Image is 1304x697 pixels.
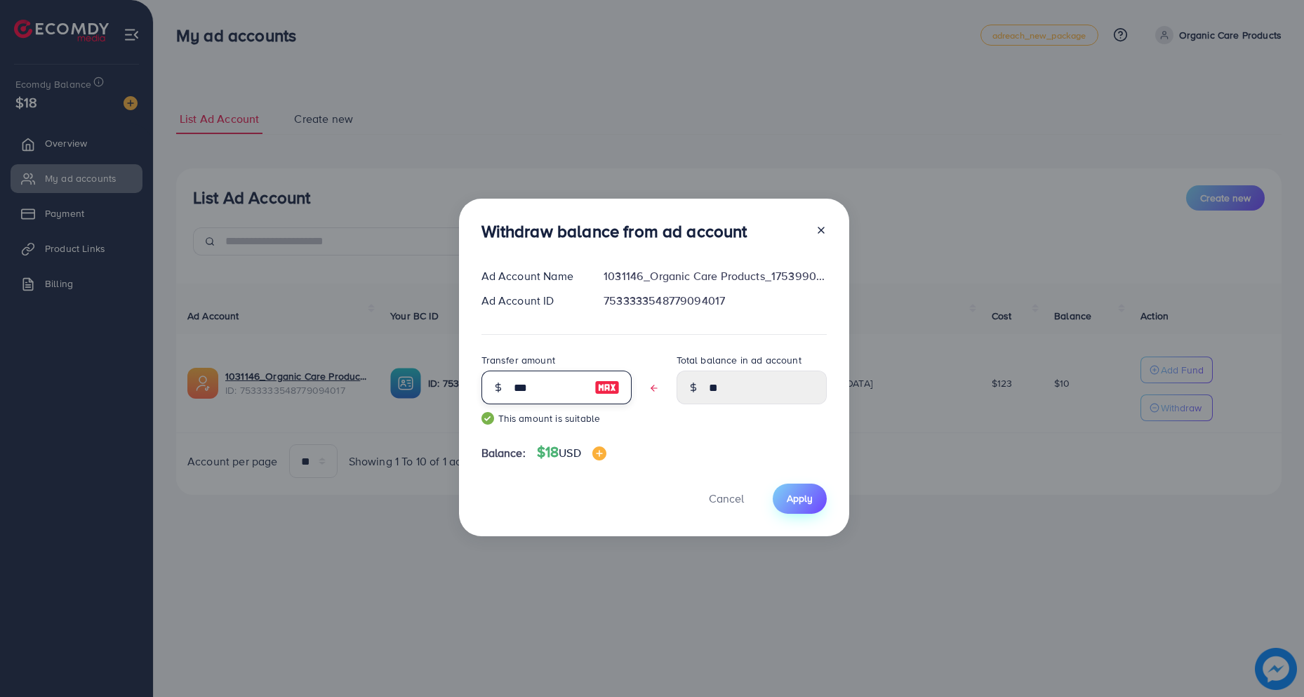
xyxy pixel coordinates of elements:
h4: $18 [537,444,606,461]
div: 7533333548779094017 [592,293,837,309]
label: Transfer amount [481,353,555,367]
label: Total balance in ad account [677,353,801,367]
img: image [592,446,606,460]
span: Cancel [709,491,744,506]
div: 1031146_Organic Care Products_1753990938207 [592,268,837,284]
div: Ad Account Name [470,268,593,284]
h3: Withdraw balance from ad account [481,221,747,241]
button: Cancel [691,484,761,514]
button: Apply [773,484,827,514]
span: Apply [787,491,813,505]
div: Ad Account ID [470,293,593,309]
img: guide [481,412,494,425]
span: Balance: [481,445,526,461]
small: This amount is suitable [481,411,632,425]
img: image [594,379,620,396]
span: USD [559,445,580,460]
